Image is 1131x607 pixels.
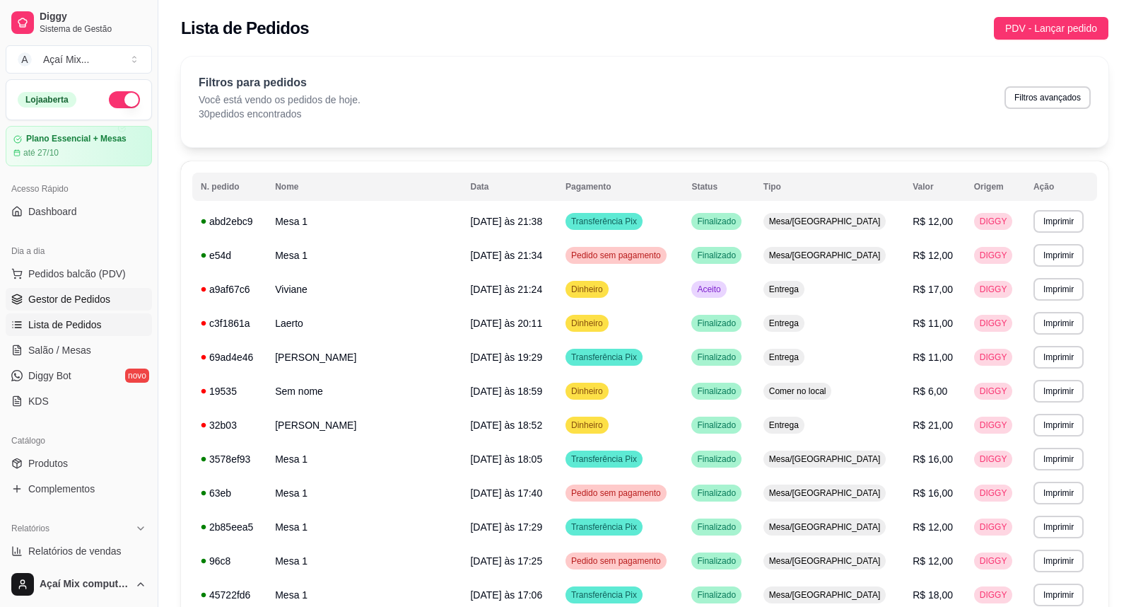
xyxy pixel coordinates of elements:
[40,578,129,591] span: Açaí Mix computador
[28,456,68,470] span: Produtos
[6,390,152,412] a: KDS
[6,540,152,562] a: Relatórios de vendas
[694,487,739,499] span: Finalizado
[766,318,802,329] span: Entrega
[766,487,884,499] span: Mesa/[GEOGRAPHIC_DATA]
[766,284,802,295] span: Entrega
[977,250,1010,261] span: DIGGY
[694,284,723,295] span: Aceito
[199,74,361,91] p: Filtros para pedidos
[470,318,542,329] span: [DATE] às 20:11
[470,555,542,567] span: [DATE] às 17:25
[694,521,739,533] span: Finalizado
[28,369,71,383] span: Diggy Bot
[568,216,640,227] span: Transferência Pix
[568,386,606,397] span: Dinheiro
[568,487,664,499] span: Pedido sem pagamento
[913,386,947,397] span: R$ 6,00
[966,173,1025,201] th: Origem
[766,555,884,567] span: Mesa/[GEOGRAPHIC_DATA]
[913,589,953,601] span: R$ 18,00
[470,250,542,261] span: [DATE] às 21:34
[694,216,739,227] span: Finalizado
[568,284,606,295] span: Dinheiro
[1033,584,1084,606] button: Imprimir
[1033,414,1084,437] button: Imprimir
[568,318,606,329] span: Dinheiro
[977,284,1010,295] span: DIGGY
[913,352,953,363] span: R$ 11,00
[913,250,953,261] span: R$ 12,00
[266,238,462,272] td: Mesa 1
[266,476,462,510] td: Mesa 1
[913,487,953,499] span: R$ 16,00
[6,126,152,166] a: Plano Essencial + Mesasaté 27/10
[568,521,640,533] span: Transferência Pix
[913,521,953,533] span: R$ 12,00
[23,147,59,158] article: até 27/10
[913,453,953,465] span: R$ 16,00
[1033,516,1084,538] button: Imprimir
[766,216,884,227] span: Mesa/[GEOGRAPHIC_DATA]
[6,6,152,40] a: DiggySistema de Gestão
[201,384,258,398] div: 19535
[913,555,953,567] span: R$ 12,00
[40,11,146,23] span: Diggy
[6,200,152,223] a: Dashboard
[766,386,829,397] span: Comer no local
[201,520,258,534] div: 2b85eea5
[40,23,146,35] span: Sistema de Gestão
[28,267,126,281] span: Pedidos balcão (PDV)
[1033,210,1084,233] button: Imprimir
[28,394,49,408] span: KDS
[28,544,122,558] span: Relatórios de vendas
[568,589,640,601] span: Transferência Pix
[28,292,110,306] span: Gestor de Pedidos
[1005,21,1097,36] span: PDV - Lançar pedido
[766,352,802,363] span: Entrega
[766,250,884,261] span: Mesa/[GEOGRAPHIC_DATA]
[470,487,542,499] span: [DATE] às 17:40
[6,313,152,336] a: Lista de Pedidos
[694,589,739,601] span: Finalizado
[201,418,258,432] div: 32b03
[568,352,640,363] span: Transferência Pix
[904,173,966,201] th: Valor
[6,339,152,362] a: Salão / Mesas
[6,288,152,311] a: Gestor de Pedidos
[6,364,152,387] a: Diggy Botnovo
[26,134,127,144] article: Plano Essencial + Mesas
[266,340,462,374] td: [PERSON_NAME]
[977,420,1010,431] span: DIGGY
[266,510,462,544] td: Mesa 1
[11,523,49,534] span: Relatórios
[568,453,640,465] span: Transferência Pix
[6,478,152,500] a: Complementos
[568,420,606,431] span: Dinheiro
[766,589,884,601] span: Mesa/[GEOGRAPHIC_DATA]
[201,282,258,296] div: a9af67c6
[913,284,953,295] span: R$ 17,00
[694,318,739,329] span: Finalizado
[694,555,739,567] span: Finalizado
[6,452,152,475] a: Produtos
[977,521,1010,533] span: DIGGY
[18,92,76,108] div: Loja aberta
[181,17,309,40] h2: Lista de Pedidos
[266,442,462,476] td: Mesa 1
[994,17,1108,40] button: PDV - Lançar pedido
[1033,346,1084,369] button: Imprimir
[6,45,152,74] button: Select a team
[6,240,152,262] div: Dia a dia
[28,343,91,357] span: Salão / Mesas
[694,250,739,261] span: Finalizado
[694,453,739,465] span: Finalizado
[28,482,95,496] span: Complementos
[470,216,542,227] span: [DATE] às 21:38
[977,487,1010,499] span: DIGGY
[1033,550,1084,572] button: Imprimir
[1033,448,1084,470] button: Imprimir
[977,555,1010,567] span: DIGGY
[766,521,884,533] span: Mesa/[GEOGRAPHIC_DATA]
[470,420,542,431] span: [DATE] às 18:52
